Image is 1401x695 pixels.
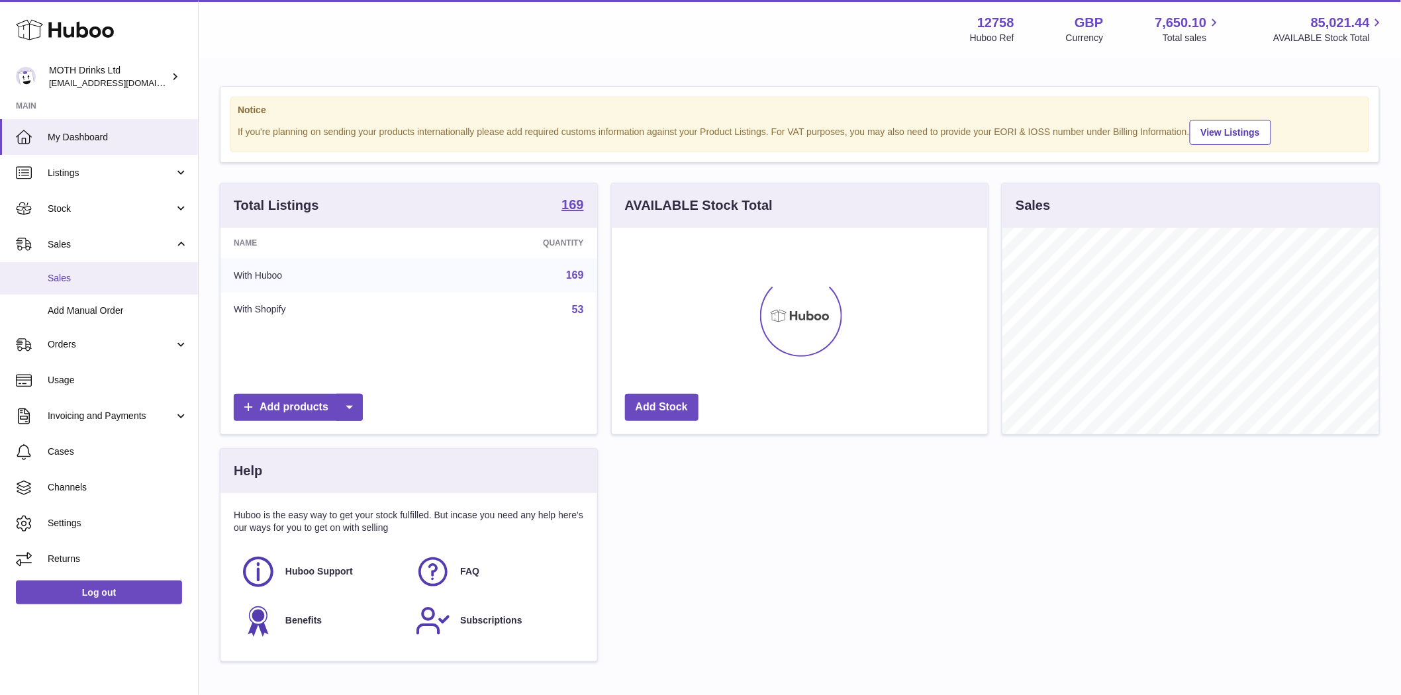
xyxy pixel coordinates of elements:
[238,104,1362,116] strong: Notice
[1311,14,1370,32] span: 85,021.44
[240,554,402,590] a: Huboo Support
[1075,14,1103,32] strong: GBP
[977,14,1014,32] strong: 12758
[234,197,319,214] h3: Total Listings
[970,32,1014,44] div: Huboo Ref
[49,64,168,89] div: MOTH Drinks Ltd
[220,258,424,293] td: With Huboo
[415,603,577,639] a: Subscriptions
[285,614,322,627] span: Benefits
[1273,32,1385,44] span: AVAILABLE Stock Total
[48,445,188,458] span: Cases
[48,304,188,317] span: Add Manual Order
[48,374,188,387] span: Usage
[424,228,597,258] th: Quantity
[572,304,584,315] a: 53
[48,167,174,179] span: Listings
[48,203,174,215] span: Stock
[566,269,584,281] a: 169
[240,603,402,639] a: Benefits
[1155,14,1222,44] a: 7,650.10 Total sales
[1273,14,1385,44] a: 85,021.44 AVAILABLE Stock Total
[285,565,353,578] span: Huboo Support
[16,580,182,604] a: Log out
[48,517,188,530] span: Settings
[48,553,188,565] span: Returns
[220,228,424,258] th: Name
[460,614,522,627] span: Subscriptions
[561,198,583,211] strong: 169
[16,67,36,87] img: internalAdmin-12758@internal.huboo.com
[1190,120,1271,145] a: View Listings
[1016,197,1050,214] h3: Sales
[234,462,262,480] h3: Help
[238,118,1362,145] div: If you're planning on sending your products internationally please add required customs informati...
[1163,32,1222,44] span: Total sales
[1155,14,1207,32] span: 7,650.10
[234,509,584,534] p: Huboo is the easy way to get your stock fulfilled. But incase you need any help here's our ways f...
[234,394,363,421] a: Add products
[48,131,188,144] span: My Dashboard
[460,565,479,578] span: FAQ
[1066,32,1104,44] div: Currency
[48,338,174,351] span: Orders
[625,394,699,421] a: Add Stock
[220,293,424,327] td: With Shopify
[561,198,583,214] a: 169
[48,272,188,285] span: Sales
[48,410,174,422] span: Invoicing and Payments
[48,481,188,494] span: Channels
[49,77,195,88] span: [EMAIL_ADDRESS][DOMAIN_NAME]
[415,554,577,590] a: FAQ
[48,238,174,251] span: Sales
[625,197,773,214] h3: AVAILABLE Stock Total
